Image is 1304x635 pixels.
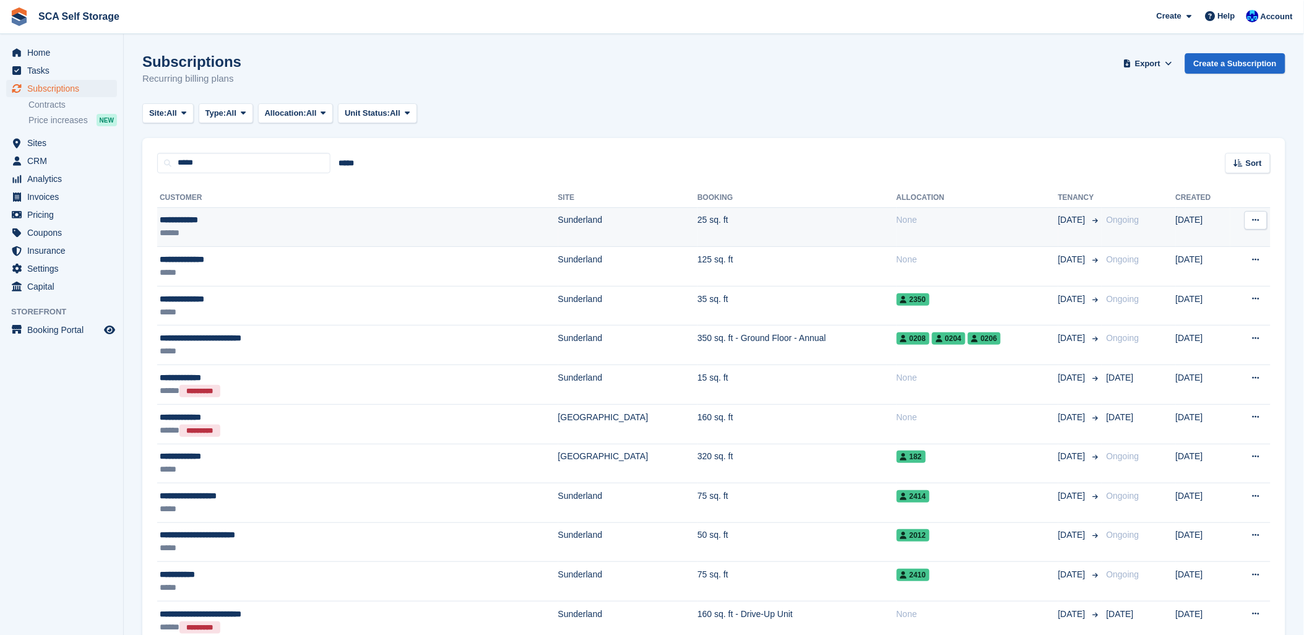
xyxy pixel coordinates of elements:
span: 0208 [897,332,930,345]
button: Export [1121,53,1175,74]
a: menu [6,206,117,223]
span: [DATE] [1058,608,1088,621]
span: Subscriptions [27,80,101,97]
td: Sunderland [558,207,697,247]
span: All [226,107,236,119]
button: Unit Status: All [338,103,417,124]
th: Booking [697,188,896,208]
td: Sunderland [558,562,697,602]
th: Allocation [897,188,1058,208]
span: Help [1218,10,1235,22]
span: Pricing [27,206,101,223]
td: Sunderland [558,483,697,523]
td: [DATE] [1176,522,1230,562]
a: menu [6,321,117,339]
td: [DATE] [1176,247,1230,287]
span: Ongoing [1107,215,1139,225]
span: Ongoing [1107,254,1139,264]
a: Contracts [28,99,117,111]
span: [DATE] [1058,450,1088,463]
a: Preview store [102,322,117,337]
span: Capital [27,278,101,295]
span: Unit Status: [345,107,390,119]
div: None [897,371,1058,384]
span: [DATE] [1107,412,1134,422]
span: Coupons [27,224,101,241]
th: Site [558,188,697,208]
th: Created [1176,188,1230,208]
td: [DATE] [1176,444,1230,483]
span: All [390,107,400,119]
span: 2012 [897,529,930,542]
span: Create [1157,10,1181,22]
span: Ongoing [1107,530,1139,540]
span: Tasks [27,62,101,79]
span: 0204 [932,332,965,345]
span: CRM [27,152,101,170]
td: [GEOGRAPHIC_DATA] [558,404,697,444]
span: Invoices [27,188,101,205]
th: Customer [157,188,558,208]
th: Tenancy [1058,188,1102,208]
td: Sunderland [558,286,697,326]
button: Site: All [142,103,194,124]
span: Sites [27,134,101,152]
span: Allocation: [265,107,306,119]
span: Export [1135,58,1160,70]
td: 15 sq. ft [697,365,896,404]
span: [DATE] [1058,490,1088,503]
span: Home [27,44,101,61]
span: [DATE] [1058,371,1088,384]
a: menu [6,188,117,205]
span: Ongoing [1107,491,1139,501]
span: 0206 [968,332,1001,345]
span: [DATE] [1107,373,1134,382]
td: [DATE] [1176,483,1230,523]
a: menu [6,170,117,188]
a: menu [6,278,117,295]
span: [DATE] [1058,411,1088,424]
td: Sunderland [558,365,697,404]
td: [DATE] [1176,562,1230,602]
span: 2410 [897,569,930,581]
div: NEW [97,114,117,126]
td: Sunderland [558,247,697,287]
div: None [897,214,1058,227]
td: 25 sq. ft [697,207,896,247]
span: [DATE] [1058,332,1088,345]
a: Price increases NEW [28,113,117,127]
td: 35 sq. ft [697,286,896,326]
span: 2350 [897,293,930,306]
span: Insurance [27,242,101,259]
td: [DATE] [1176,326,1230,365]
a: menu [6,242,117,259]
span: Account [1261,11,1293,23]
span: Ongoing [1107,294,1139,304]
td: 75 sq. ft [697,562,896,602]
button: Type: All [199,103,253,124]
span: [DATE] [1058,253,1088,266]
span: 2414 [897,490,930,503]
span: [DATE] [1058,568,1088,581]
span: Price increases [28,114,88,126]
span: Ongoing [1107,333,1139,343]
span: Booking Portal [27,321,101,339]
td: Sunderland [558,326,697,365]
span: [DATE] [1058,293,1088,306]
td: 350 sq. ft - Ground Floor - Annual [697,326,896,365]
span: [DATE] [1058,214,1088,227]
a: menu [6,152,117,170]
div: None [897,411,1058,424]
td: 125 sq. ft [697,247,896,287]
div: None [897,253,1058,266]
span: All [306,107,317,119]
td: 75 sq. ft [697,483,896,523]
a: menu [6,80,117,97]
a: menu [6,260,117,277]
span: 182 [897,451,926,463]
td: 320 sq. ft [697,444,896,483]
a: menu [6,44,117,61]
span: Sort [1246,157,1262,170]
td: [GEOGRAPHIC_DATA] [558,444,697,483]
span: Storefront [11,306,123,318]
